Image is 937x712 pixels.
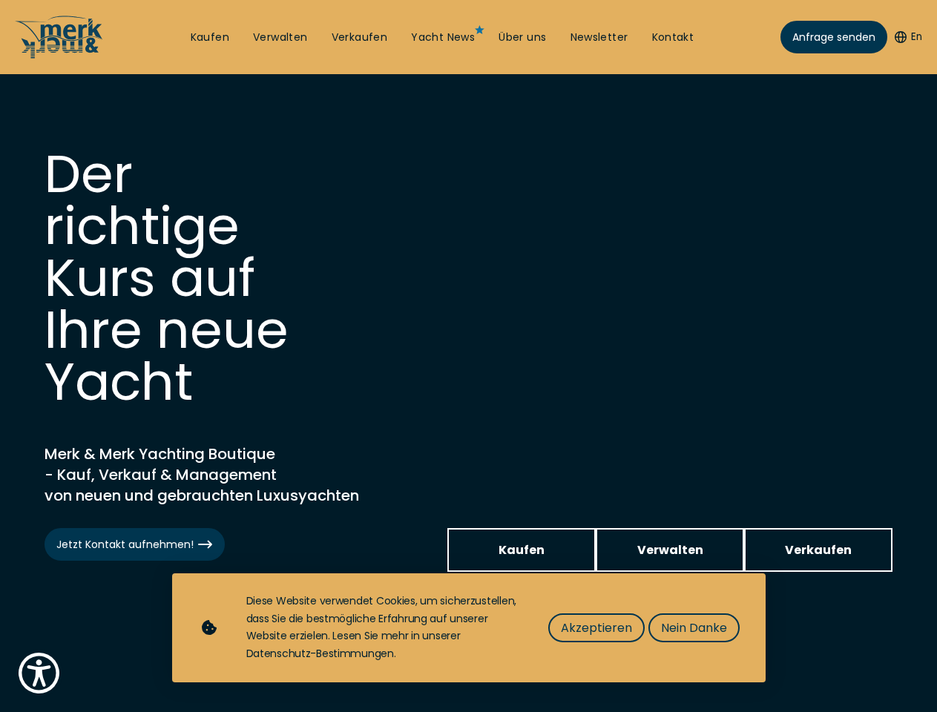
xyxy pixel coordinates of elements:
[571,30,628,45] a: Newsletter
[637,541,703,559] span: Verwalten
[411,30,475,45] a: Yacht News
[45,148,341,408] h1: Der richtige Kurs auf Ihre neue Yacht
[895,30,922,44] button: En
[499,30,546,45] a: Über uns
[785,541,852,559] span: Verkaufen
[548,613,645,642] button: Akzeptieren
[744,528,892,572] a: Verkaufen
[561,619,632,637] span: Akzeptieren
[648,613,740,642] button: Nein Danke
[15,649,63,697] button: Show Accessibility Preferences
[45,528,225,561] a: Jetzt Kontakt aufnehmen!
[780,21,887,53] a: Anfrage senden
[596,528,744,572] a: Verwalten
[246,646,394,661] a: Datenschutz-Bestimmungen
[332,30,388,45] a: Verkaufen
[246,593,519,663] div: Diese Website verwendet Cookies, um sicherzustellen, dass Sie die bestmögliche Erfahrung auf unse...
[45,444,415,506] h2: Merk & Merk Yachting Boutique - Kauf, Verkauf & Management von neuen und gebrauchten Luxusyachten
[652,30,694,45] a: Kontakt
[661,619,727,637] span: Nein Danke
[792,30,875,45] span: Anfrage senden
[191,30,229,45] a: Kaufen
[253,30,308,45] a: Verwalten
[499,541,545,559] span: Kaufen
[447,528,596,572] a: Kaufen
[56,537,213,553] span: Jetzt Kontakt aufnehmen!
